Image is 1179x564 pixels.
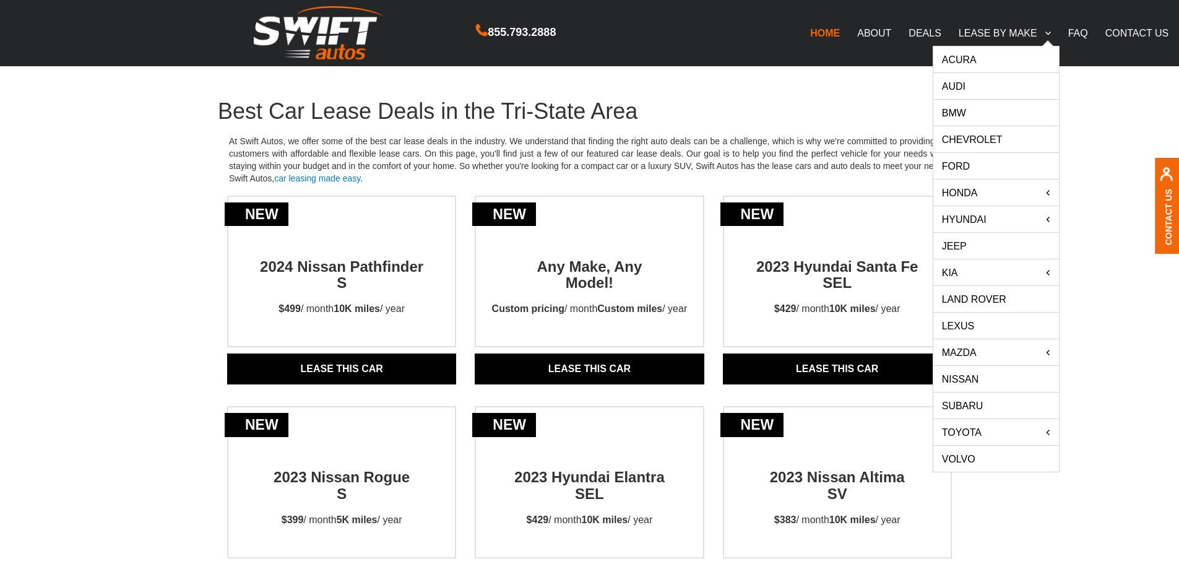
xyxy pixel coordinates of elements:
img: Swift Autos [254,6,384,60]
strong: 10K miles [829,303,876,314]
h2: 2023 Nissan Rogue S [254,447,429,502]
a: new2024 Nissan Pathfinder S$499/ month10K miles/ year [228,236,455,328]
a: new2023 Nissan RogueS$399/ month5K miles/ year [228,447,455,539]
a: Acura [933,46,1059,72]
strong: 10K miles [334,303,380,314]
a: BMW [933,100,1059,126]
a: new2023 Hyundai Elantra SEL$429/ month10K miles/ year [476,447,702,539]
div: new [225,202,288,227]
a: Mazda [933,339,1059,365]
a: Contact Us [1164,189,1173,245]
a: Hyundai [933,206,1059,232]
a: car leasing made easy [274,173,360,183]
a: Land Rover [933,286,1059,312]
h2: Any Make, Any Model! [502,236,676,292]
strong: 10K miles [582,514,628,525]
a: Ford [933,153,1059,179]
p: / month / year [481,291,699,328]
img: contact us, iconuser [1159,167,1173,189]
h2: 2023 Hyundai Santa Fe SEL [750,236,925,292]
a: newAny Make, AnyModel!Custom pricing/ monthCustom miles/ year [476,236,702,328]
a: Lease THIS CAR [475,354,704,384]
h2: 2023 Nissan Altima SV [750,447,925,502]
a: Volvo [933,446,1059,472]
div: new [225,413,288,437]
a: Audi [933,73,1059,99]
a: Nissan [933,366,1059,392]
div: new [720,413,784,437]
a: Lease THIS CAR [723,354,952,384]
strong: $499 [279,303,301,314]
a: ABOUT [849,20,900,46]
p: At Swift Autos, we offer some of the best car lease deals in the industry. We understand that fin... [218,124,961,196]
a: HOME [801,20,849,46]
div: new [472,413,536,437]
a: DEALS [900,20,949,46]
a: new2023 Hyundai Santa Fe SEL$429/ month10K miles/ year [724,236,951,328]
span: 855.793.2888 [488,24,556,41]
p: / month / year [270,502,413,539]
p: / month / year [763,291,912,328]
a: Subaru [933,393,1059,419]
strong: Custom miles [597,303,662,314]
p: / month / year [267,291,416,328]
strong: $383 [774,514,797,525]
a: Lease THIS CAR [227,354,456,384]
a: CONTACT US [1097,20,1178,46]
a: FAQ [1060,20,1097,46]
div: new [720,202,784,227]
div: new [472,202,536,227]
a: 855.793.2888 [476,27,556,38]
a: Jeep [933,233,1059,259]
strong: $399 [282,514,304,525]
strong: $429 [774,303,797,314]
a: KIA [933,259,1059,285]
p: / month / year [763,502,912,539]
strong: $429 [527,514,549,525]
strong: 5K miles [337,514,378,525]
p: / month / year [516,502,664,539]
a: Chevrolet [933,126,1059,152]
h2: 2024 Nissan Pathfinder S [254,236,429,292]
h2: 2023 Hyundai Elantra SEL [502,447,676,502]
strong: Custom pricing [492,303,564,314]
a: Toyota [933,419,1059,445]
a: new2023 Nissan AltimaSV$383/ month10K miles/ year [724,447,951,539]
h1: Best Car Lease Deals in the Tri-State Area [218,99,961,124]
a: LEASE BY MAKE [950,20,1060,46]
strong: 10K miles [829,514,876,525]
a: HONDA [933,180,1059,206]
a: Lexus [933,313,1059,339]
